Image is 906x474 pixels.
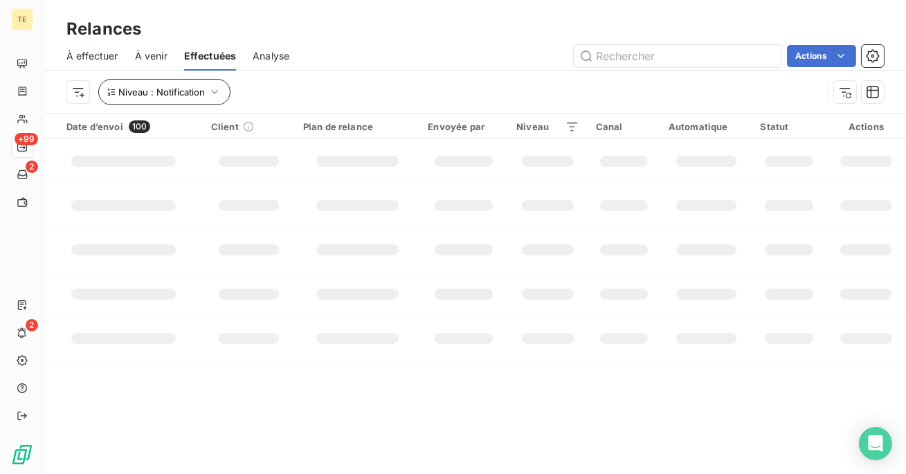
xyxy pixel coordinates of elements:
[760,121,818,132] div: Statut
[118,86,205,98] span: Niveau : Notification
[26,319,38,331] span: 2
[184,49,237,63] span: Effectuées
[669,121,744,132] div: Automatique
[211,121,239,132] span: Client
[516,121,579,132] div: Niveau
[596,121,652,132] div: Canal
[135,49,167,63] span: À venir
[574,45,781,67] input: Rechercher
[787,45,856,67] button: Actions
[11,8,33,30] div: TE
[428,121,500,132] div: Envoyée par
[11,163,33,185] a: 2
[835,121,884,132] div: Actions
[11,136,33,158] a: +99
[303,121,412,132] div: Plan de relance
[129,120,150,133] span: 100
[253,49,289,63] span: Analyse
[11,444,33,466] img: Logo LeanPay
[859,427,892,460] div: Open Intercom Messenger
[15,133,38,145] span: +99
[66,120,194,133] div: Date d’envoi
[66,49,118,63] span: À effectuer
[26,161,38,173] span: 2
[98,79,230,105] button: Niveau : Notification
[66,17,141,42] h3: Relances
